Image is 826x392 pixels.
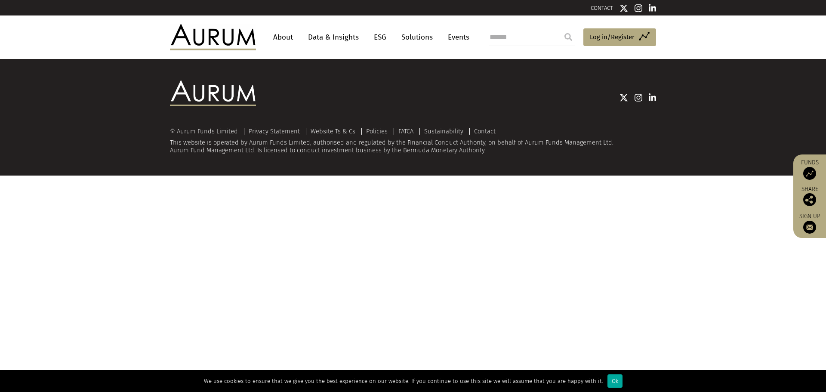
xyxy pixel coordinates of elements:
[635,4,642,12] img: Instagram icon
[170,24,256,50] img: Aurum
[397,29,437,45] a: Solutions
[170,80,256,106] img: Aurum Logo
[311,127,355,135] a: Website Ts & Cs
[649,4,656,12] img: Linkedin icon
[170,128,242,135] div: © Aurum Funds Limited
[590,32,635,42] span: Log in/Register
[444,29,469,45] a: Events
[798,159,822,180] a: Funds
[398,127,413,135] a: FATCA
[583,28,656,46] a: Log in/Register
[370,29,391,45] a: ESG
[560,28,577,46] input: Submit
[249,127,300,135] a: Privacy Statement
[591,5,613,11] a: CONTACT
[366,127,388,135] a: Policies
[635,93,642,102] img: Instagram icon
[649,93,656,102] img: Linkedin icon
[269,29,297,45] a: About
[170,128,656,154] div: This website is operated by Aurum Funds Limited, authorised and regulated by the Financial Conduc...
[424,127,463,135] a: Sustainability
[619,93,628,102] img: Twitter icon
[474,127,496,135] a: Contact
[803,167,816,180] img: Access Funds
[619,4,628,12] img: Twitter icon
[304,29,363,45] a: Data & Insights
